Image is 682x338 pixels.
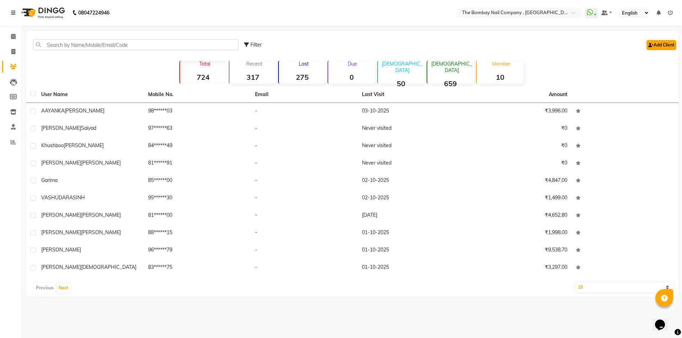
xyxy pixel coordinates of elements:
td: Never visited [358,138,465,155]
span: [PERSON_NAME] [41,246,81,253]
strong: 659 [427,79,474,88]
th: Last Visit [358,87,465,103]
strong: 317 [229,73,276,82]
span: SINH [73,194,85,201]
span: garima [41,177,58,183]
span: [PERSON_NAME] [41,264,81,270]
td: - [251,103,358,120]
p: Member [480,61,523,67]
td: ₹3,996.00 [465,103,572,120]
p: [DEMOGRAPHIC_DATA] [430,61,474,73]
td: - [251,207,358,225]
span: [PERSON_NAME] [81,229,121,236]
b: 08047224946 [78,3,109,23]
p: Recent [232,61,276,67]
p: Due [330,61,375,67]
td: - [251,172,358,190]
td: ₹0 [465,138,572,155]
a: Add Client [646,40,676,50]
span: [PERSON_NAME] [41,229,81,236]
td: - [251,242,358,259]
td: 01-10-2025 [358,225,465,242]
span: Filter [250,41,262,48]
th: Mobile No. [144,87,251,103]
span: [PERSON_NAME] [64,142,104,149]
p: [DEMOGRAPHIC_DATA] [381,61,424,73]
th: User Name [37,87,144,103]
img: logo [18,3,67,23]
p: Total [183,61,227,67]
th: Email [251,87,358,103]
td: Never visited [358,120,465,138]
td: 02-10-2025 [358,172,465,190]
strong: 724 [180,73,227,82]
span: VASHUDARA [41,194,73,201]
p: Lost [282,61,325,67]
td: - [251,155,358,172]
span: [PERSON_NAME] [81,212,121,218]
th: Amount [545,87,572,102]
td: 01-10-2025 [358,242,465,259]
td: ₹0 [465,155,572,172]
td: ₹1,499.00 [465,190,572,207]
td: ₹0 [465,120,572,138]
button: Next [57,283,70,293]
strong: 10 [477,73,523,82]
td: ₹4,847.00 [465,172,572,190]
strong: 275 [279,73,325,82]
span: Khushboo [41,142,64,149]
span: [PERSON_NAME] [41,125,81,131]
span: [DEMOGRAPHIC_DATA] [81,264,136,270]
td: - [251,225,358,242]
span: [PERSON_NAME] [81,160,121,166]
td: - [251,190,358,207]
strong: 50 [378,79,424,88]
td: 03-10-2025 [358,103,465,120]
td: 02-10-2025 [358,190,465,207]
span: Saiyad [81,125,96,131]
span: [PERSON_NAME] [41,160,81,166]
td: 01-10-2025 [358,259,465,277]
td: ₹9,538.70 [465,242,572,259]
input: Search by Name/Mobile/Email/Code [33,39,239,50]
span: [PERSON_NAME] [41,212,81,218]
td: ₹3,297.00 [465,259,572,277]
td: Never visited [358,155,465,172]
td: ₹1,998.00 [465,225,572,242]
strong: 0 [328,73,375,82]
td: - [251,120,358,138]
td: - [251,138,358,155]
td: - [251,259,358,277]
span: AAYANKA [41,107,65,114]
iframe: chat widget [652,310,675,331]
span: [PERSON_NAME] [65,107,104,114]
td: [DATE] [358,207,465,225]
td: ₹4,652.80 [465,207,572,225]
